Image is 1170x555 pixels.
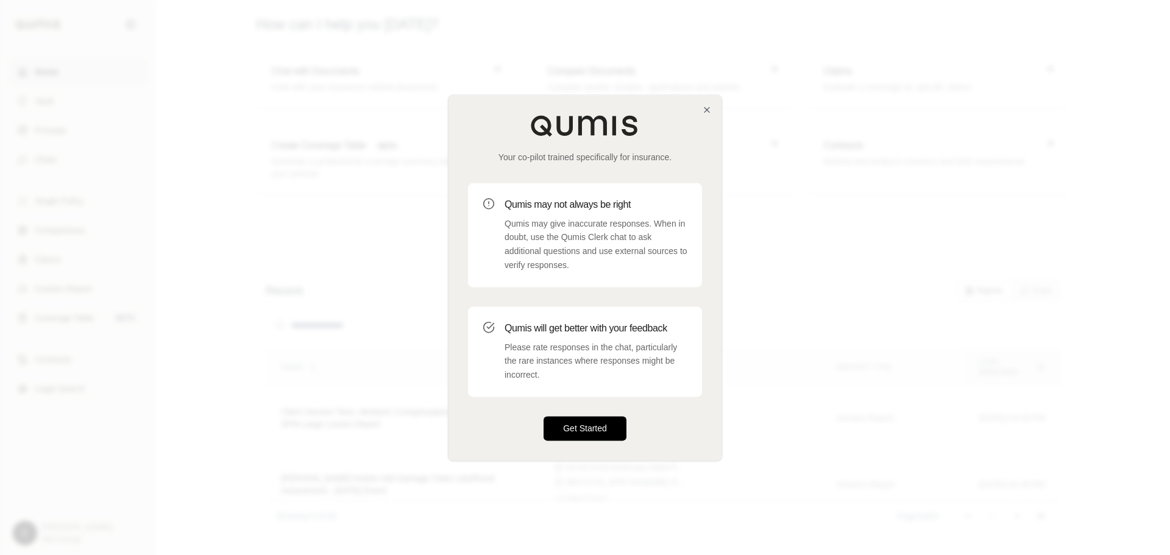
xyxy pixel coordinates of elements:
img: Qumis Logo [530,115,640,136]
h3: Qumis will get better with your feedback [505,321,687,336]
button: Get Started [544,416,626,440]
p: Qumis may give inaccurate responses. When in doubt, use the Qumis Clerk chat to ask additional qu... [505,217,687,272]
p: Your co-pilot trained specifically for insurance. [468,151,702,163]
h3: Qumis may not always be right [505,197,687,212]
p: Please rate responses in the chat, particularly the rare instances where responses might be incor... [505,341,687,382]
